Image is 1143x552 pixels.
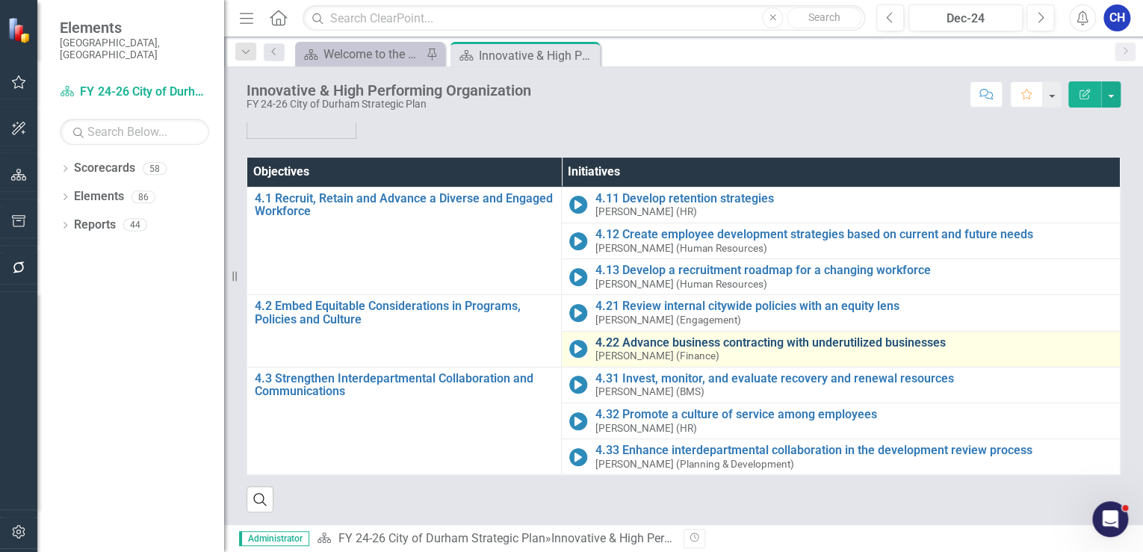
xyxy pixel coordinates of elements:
span: Elements [60,19,209,37]
td: Double-Click to Edit Right Click for Context Menu [562,295,1121,331]
a: Elements [74,188,124,205]
td: Double-Click to Edit Right Click for Context Menu [247,367,562,475]
a: 4.22 Advance business contracting with underutilized businesses [595,336,1112,350]
img: ClearPoint Strategy [7,16,34,44]
a: Reports [74,217,116,234]
div: Innovative & High Performing Organization [551,531,776,545]
div: Innovative & High Performing Organization [479,46,596,65]
button: Search [787,7,861,28]
span: Search [808,11,840,23]
td: Double-Click to Edit Right Click for Context Menu [247,295,562,367]
button: Dec-24 [908,4,1023,31]
div: 44 [123,219,147,232]
td: Double-Click to Edit Right Click for Context Menu [247,187,562,295]
a: 4.21 Review internal citywide policies with an equity lens [595,300,1112,313]
div: Welcome to the FY [DATE]-[DATE] Strategic Plan Landing Page! [323,45,422,63]
td: Double-Click to Edit Right Click for Context Menu [562,223,1121,259]
small: [PERSON_NAME] (HR) [595,206,696,217]
a: Welcome to the FY [DATE]-[DATE] Strategic Plan Landing Page! [299,45,422,63]
a: 4.12 Create employee development strategies based on current and future needs [595,228,1112,241]
a: Scorecards [74,160,135,177]
a: 4.2 Embed Equitable Considerations in Programs, Policies and Culture [255,300,554,326]
small: [PERSON_NAME] (Engagement) [595,314,740,326]
td: Double-Click to Edit Right Click for Context Menu [562,331,1121,367]
small: [PERSON_NAME] (Human Resources) [595,279,766,290]
small: [PERSON_NAME] (BMS) [595,386,704,397]
td: Double-Click to Edit Right Click for Context Menu [562,439,1121,475]
iframe: Intercom live chat [1092,501,1128,537]
div: 86 [131,190,155,203]
img: In Progress [569,340,587,358]
small: [PERSON_NAME] (Human Resources) [595,243,766,254]
input: Search Below... [60,119,209,145]
small: [GEOGRAPHIC_DATA], [GEOGRAPHIC_DATA] [60,37,209,61]
td: Double-Click to Edit Right Click for Context Menu [562,403,1121,438]
img: In Progress [569,232,587,250]
a: FY 24-26 City of Durham Strategic Plan [60,84,209,101]
span: Administrator [239,531,309,546]
td: Double-Click to Edit Right Click for Context Menu [562,367,1121,403]
img: In Progress [569,412,587,430]
small: [PERSON_NAME] (Planning & Development) [595,459,793,470]
a: 4.33 Enhance interdepartmental collaboration in the development review process [595,444,1112,457]
img: In Progress [569,196,587,214]
div: FY 24-26 City of Durham Strategic Plan [247,99,531,110]
small: [PERSON_NAME] (Finance) [595,350,719,362]
input: Search ClearPoint... [303,5,865,31]
div: 58 [143,162,167,175]
a: 4.31 Invest, monitor, and evaluate recovery and renewal resources [595,372,1112,385]
div: Innovative & High Performing Organization [247,82,531,99]
img: In Progress [569,268,587,286]
img: In Progress [569,448,587,466]
td: Double-Click to Edit Right Click for Context Menu [562,259,1121,295]
a: 4.1 Recruit, Retain and Advance a Diverse and Engaged Workforce [255,192,554,218]
a: FY 24-26 City of Durham Strategic Plan [338,531,545,545]
button: CH [1103,4,1130,31]
div: Dec-24 [914,10,1017,28]
a: 4.3 Strengthen Interdepartmental Collaboration and Communications [255,372,554,398]
div: » [317,530,672,548]
a: 4.32 Promote a culture of service among employees [595,408,1112,421]
a: 4.11 Develop retention strategies [595,192,1112,205]
img: In Progress [569,304,587,322]
td: Double-Click to Edit Right Click for Context Menu [562,187,1121,223]
img: In Progress [569,376,587,394]
small: [PERSON_NAME] (HR) [595,423,696,434]
a: 4.13 Develop a recruitment roadmap for a changing workforce [595,264,1112,277]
